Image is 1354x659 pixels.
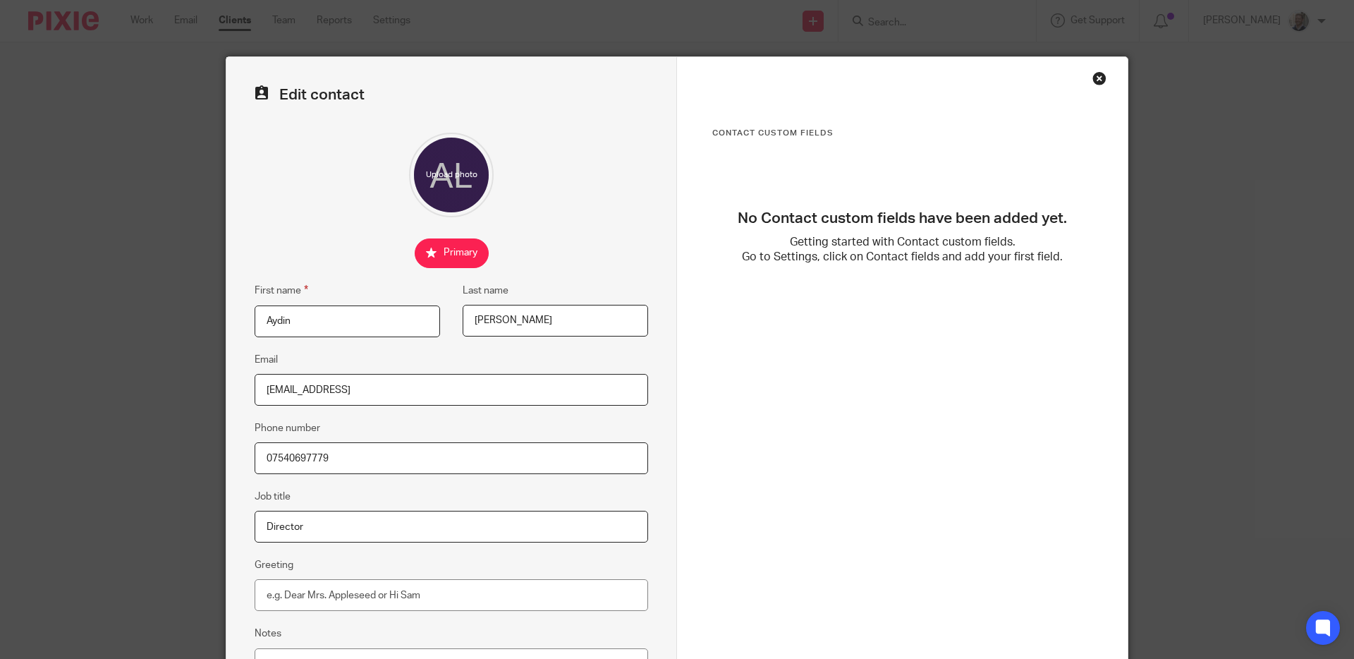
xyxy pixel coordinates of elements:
[255,353,278,367] label: Email
[463,284,508,298] label: Last name
[255,558,293,572] label: Greeting
[255,490,291,504] label: Job title
[255,579,648,611] input: e.g. Dear Mrs. Appleseed or Hi Sam
[255,627,281,641] label: Notes
[712,210,1092,228] h3: No Contact custom fields have been added yet.
[255,85,648,104] h2: Edit contact
[712,128,1092,139] h3: Contact Custom fields
[712,235,1092,265] p: Getting started with Contact custom fields. Go to Settings, click on Contact fields and add your ...
[255,421,320,435] label: Phone number
[1092,71,1106,85] div: Close this dialog window
[255,282,308,298] label: First name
